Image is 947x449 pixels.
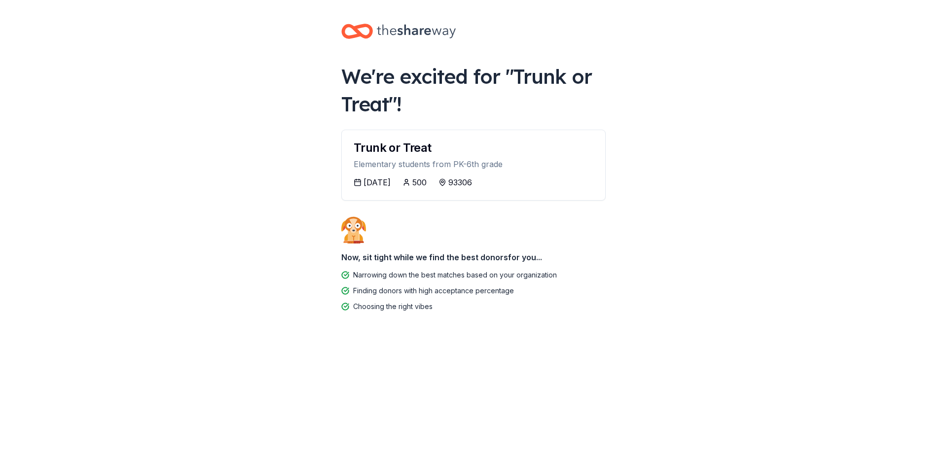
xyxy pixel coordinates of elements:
div: Trunk or Treat [354,142,593,154]
div: 93306 [448,176,472,188]
div: We're excited for " Trunk or Treat "! [341,63,606,118]
img: Dog waiting patiently [341,216,366,243]
div: [DATE] [364,176,391,188]
div: Now, sit tight while we find the best donors for you... [341,247,606,267]
div: Elementary students from PK-6th grade [354,158,593,171]
div: 500 [412,176,427,188]
div: Finding donors with high acceptance percentage [353,285,514,297]
div: Choosing the right vibes [353,301,433,312]
div: Narrowing down the best matches based on your organization [353,269,557,281]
